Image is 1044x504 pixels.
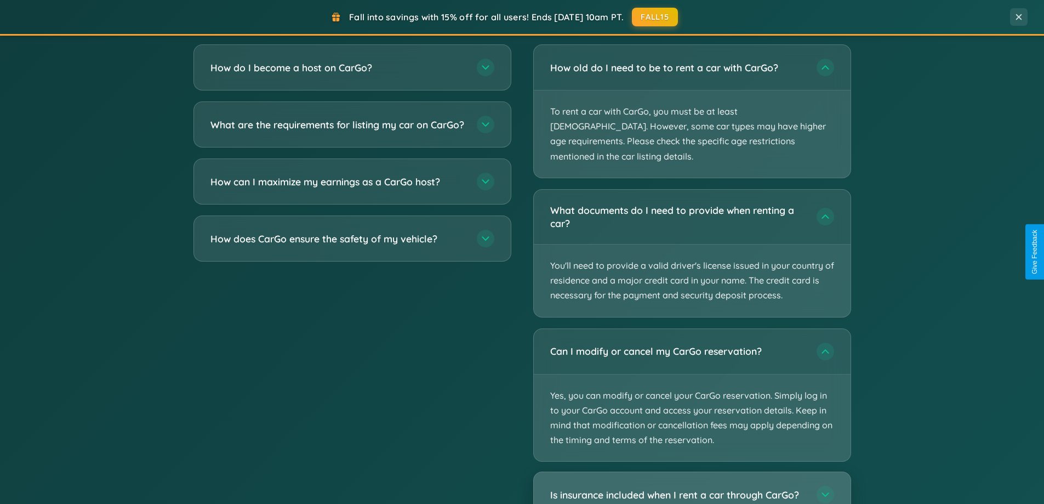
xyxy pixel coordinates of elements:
h3: How can I maximize my earnings as a CarGo host? [210,175,466,189]
h3: How does CarGo ensure the safety of my vehicle? [210,232,466,246]
p: To rent a car with CarGo, you must be at least [DEMOGRAPHIC_DATA]. However, some car types may ha... [534,90,851,178]
p: You'll need to provide a valid driver's license issued in your country of residence and a major c... [534,245,851,317]
h3: How old do I need to be to rent a car with CarGo? [550,61,806,75]
div: Give Feedback [1031,230,1039,274]
h3: Is insurance included when I rent a car through CarGo? [550,488,806,502]
button: FALL15 [632,8,678,26]
span: Fall into savings with 15% off for all users! Ends [DATE] 10am PT. [349,12,624,22]
p: Yes, you can modify or cancel your CarGo reservation. Simply log in to your CarGo account and acc... [534,375,851,462]
h3: Can I modify or cancel my CarGo reservation? [550,344,806,358]
h3: How do I become a host on CarGo? [210,61,466,75]
h3: What documents do I need to provide when renting a car? [550,203,806,230]
h3: What are the requirements for listing my car on CarGo? [210,118,466,132]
